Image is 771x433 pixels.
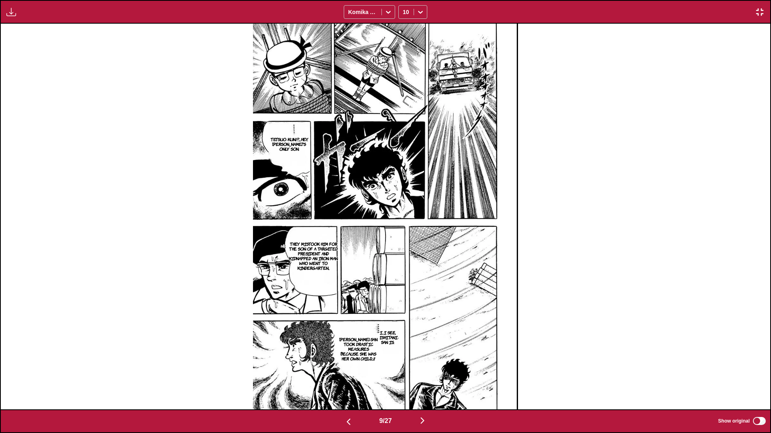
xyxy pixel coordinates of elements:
[753,417,766,425] input: Show original
[373,328,402,346] p: I...I see, Nishitani-san is.
[379,417,392,425] span: 9 / 27
[337,335,380,362] p: [PERSON_NAME]-san took drastic measures because she was her own child...!!
[344,417,353,427] img: Previous page
[269,135,310,153] p: Tetsuo-kun!?......Hey. [PERSON_NAME]'s only son.
[718,418,750,424] span: Show original
[253,24,518,409] img: Manga Panel
[286,240,342,272] p: They mistook him for the son of a targeted president and kidnapped an iron man who went to kinder...
[6,7,16,17] img: Download translated images
[418,416,427,425] img: Next page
